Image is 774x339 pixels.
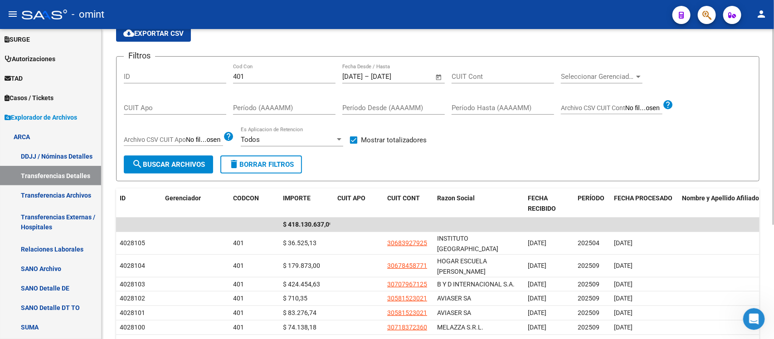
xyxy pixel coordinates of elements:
button: Borrar Filtros [220,155,302,174]
span: 401 [233,295,244,302]
span: $ 74.138,18 [283,324,316,331]
span: 401 [233,281,244,288]
datatable-header-cell: CUIT CONT [384,189,433,218]
span: $ 83.276,74 [283,309,316,316]
input: Archivo CSV CUIT Apo [186,136,223,144]
span: 4028105 [120,239,145,247]
span: [DATE] [614,295,633,302]
span: Nombre y Apellido Afiliado [682,194,759,202]
span: Explorador de Archivos [5,112,77,122]
span: 4028100 [120,324,145,331]
span: 401 [233,262,244,269]
datatable-header-cell: Nombre y Apellido Afiliado [678,189,769,218]
iframe: Intercom live chat [743,308,765,330]
span: 4028104 [120,262,145,269]
span: 4028102 [120,295,145,302]
span: 401 [233,239,244,247]
span: Borrar Filtros [229,160,294,169]
mat-icon: search [132,159,143,169]
span: [DATE] [614,324,633,331]
span: - omint [72,5,104,24]
span: Todos [241,136,260,144]
datatable-header-cell: IMPORTE [279,189,334,218]
span: Mostrar totalizadores [361,135,427,145]
span: 30718372360 [387,324,427,331]
span: B Y D INTERNACIONAL S.A. [437,281,515,288]
span: 202509 [578,262,599,269]
span: 401 [233,309,244,316]
span: Buscar Archivos [132,160,205,169]
span: Gerenciador [165,194,201,202]
input: Archivo CSV CUIT Cont [625,104,662,112]
span: CUIT APO [337,194,365,202]
span: [DATE] [614,262,633,269]
datatable-header-cell: FECHA PROCESADO [610,189,678,218]
span: $ 710,35 [283,295,307,302]
button: Open calendar [434,72,444,82]
mat-icon: cloud_download [123,28,134,39]
h3: Filtros [124,49,155,62]
span: $ 418.130.637,09 [283,221,333,228]
span: $ 424.454,63 [283,281,320,288]
datatable-header-cell: CUIT APO [334,189,384,218]
mat-icon: person [756,9,767,19]
datatable-header-cell: PERÍODO [574,189,610,218]
span: Archivo CSV CUIT Cont [561,104,625,111]
span: – [365,73,369,81]
span: Autorizaciones [5,54,55,64]
span: SURGE [5,34,30,44]
span: TAD [5,73,23,83]
span: [DATE] [614,309,633,316]
span: INSTITUTO [GEOGRAPHIC_DATA] [437,235,498,252]
span: [DATE] [528,324,546,331]
span: Casos / Tickets [5,93,54,103]
mat-icon: delete [229,159,239,169]
span: 202509 [578,324,599,331]
span: 401 [233,324,244,331]
datatable-header-cell: Razon Social [433,189,524,218]
span: Archivo CSV CUIT Apo [124,136,186,143]
span: 30707967125 [387,281,427,288]
mat-icon: help [223,131,234,142]
button: Buscar Archivos [124,155,213,174]
span: [DATE] [528,262,546,269]
input: Fecha inicio [342,73,363,81]
span: FECHA RECIBIDO [528,194,556,212]
datatable-header-cell: ID [116,189,161,218]
span: Seleccionar Gerenciador [561,73,634,81]
span: MELAZZA S.R.L. [437,324,483,331]
span: AVIASER SA [437,309,471,316]
button: Exportar CSV [116,25,191,42]
span: Exportar CSV [123,29,184,38]
span: PERÍODO [578,194,604,202]
span: [DATE] [528,239,546,247]
span: 4028103 [120,281,145,288]
span: 202509 [578,281,599,288]
input: Fecha fin [371,73,415,81]
span: ID [120,194,126,202]
datatable-header-cell: CODCON [229,189,261,218]
span: [DATE] [528,281,546,288]
span: [DATE] [614,281,633,288]
span: 30683927925 [387,239,427,247]
datatable-header-cell: FECHA RECIBIDO [524,189,574,218]
span: 202509 [578,309,599,316]
span: $ 179.873,00 [283,262,320,269]
span: FECHA PROCESADO [614,194,672,202]
span: 202509 [578,295,599,302]
span: 30581523021 [387,309,427,316]
span: Razon Social [437,194,475,202]
span: [DATE] [614,239,633,247]
span: IMPORTE [283,194,311,202]
span: CODCON [233,194,259,202]
mat-icon: help [662,99,673,110]
span: CUIT CONT [387,194,420,202]
span: [DATE] [528,295,546,302]
span: 30678458771 [387,262,427,269]
datatable-header-cell: Gerenciador [161,189,229,218]
span: [DATE] [528,309,546,316]
mat-icon: menu [7,9,18,19]
span: AVIASER SA [437,295,471,302]
span: $ 36.525,13 [283,239,316,247]
span: HOGAR ESCUELA [PERSON_NAME] [437,257,487,275]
